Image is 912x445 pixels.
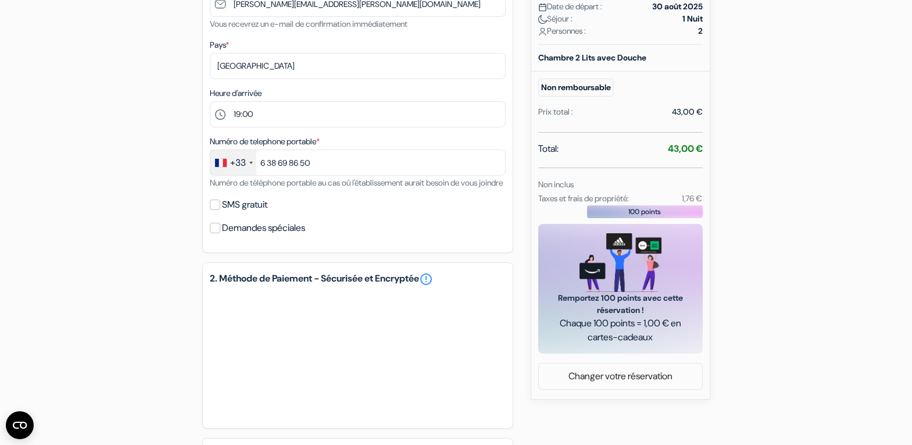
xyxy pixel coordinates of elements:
label: SMS gratuit [222,197,267,213]
div: France: +33 [210,150,256,175]
h5: 2. Méthode de Paiement - Sécurisée et Encryptée [210,272,506,286]
img: gift_card_hero_new.png [580,233,661,292]
div: 43,00 € [672,106,703,118]
span: Date de départ : [538,1,602,13]
img: user_icon.svg [538,27,547,36]
label: Heure d'arrivée [210,87,262,99]
span: Chaque 100 points = 1,00 € en cartes-cadeaux [552,316,689,344]
div: +33 [230,156,246,170]
a: error_outline [419,272,433,286]
input: 6 12 34 56 78 [210,149,506,176]
small: 1,76 € [682,193,702,204]
label: Pays [210,39,229,51]
strong: 2 [698,25,703,37]
b: Chambre 2 Lits avec Douche [538,52,646,63]
strong: 30 août 2025 [652,1,703,13]
img: calendar.svg [538,3,547,12]
img: moon.svg [538,15,547,24]
span: Personnes : [538,25,586,37]
span: Séjour : [538,13,573,25]
span: Total: [538,142,559,156]
small: Vous recevrez un e-mail de confirmation immédiatement [210,19,407,29]
small: Non remboursable [538,79,614,97]
div: Prix total : [538,106,573,118]
small: Taxes et frais de propriété: [538,193,629,204]
strong: 1 Nuit [682,13,703,25]
small: Numéro de téléphone portable au cas où l'établissement aurait besoin de vous joindre [210,177,503,188]
span: Remportez 100 points avec cette réservation ! [552,292,689,316]
button: Ouvrir le widget CMP [6,411,34,439]
iframe: Cadre de saisie sécurisé pour le paiement [208,289,508,421]
label: Demandes spéciales [222,220,305,236]
small: Non inclus [538,179,574,190]
label: Numéro de telephone portable [210,136,320,148]
a: Changer votre réservation [539,365,702,387]
strong: 43,00 € [668,143,703,155]
span: 100 points [628,207,661,217]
